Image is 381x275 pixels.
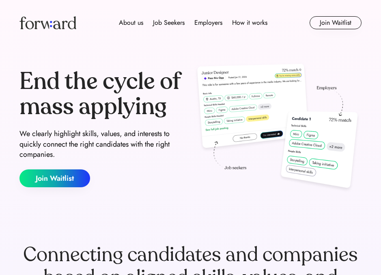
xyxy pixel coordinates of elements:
[119,18,143,28] div: About us
[310,16,362,29] button: Join Waitlist
[194,62,362,194] img: hero-image.png
[232,18,267,28] div: How it works
[153,18,185,28] div: Job Seekers
[19,69,187,119] div: End the cycle of mass applying
[19,129,187,160] div: We clearly highlight skills, values, and interests to quickly connect the right candidates with t...
[19,16,76,29] img: Forward logo
[19,169,90,187] button: Join Waitlist
[194,18,222,28] div: Employers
